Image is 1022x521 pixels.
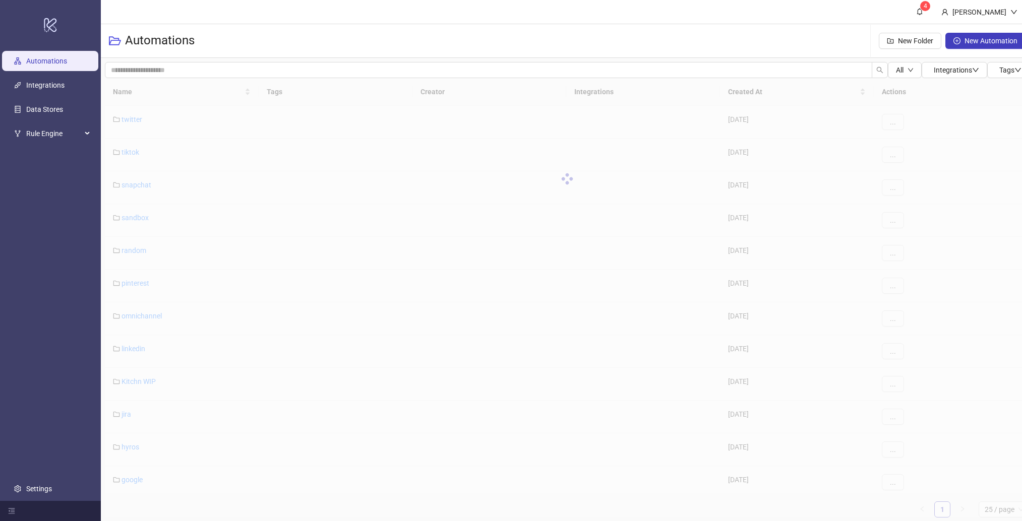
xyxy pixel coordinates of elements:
span: menu-fold [8,507,15,514]
span: search [876,67,883,74]
a: Automations [26,57,67,65]
h3: Automations [125,33,195,49]
span: down [908,67,914,73]
button: Alldown [888,62,922,78]
sup: 4 [920,1,930,11]
span: down [1010,9,1017,16]
span: 4 [924,3,927,10]
button: Integrationsdown [922,62,987,78]
span: folder-add [887,37,894,44]
button: New Folder [879,33,941,49]
span: Tags [999,66,1021,74]
span: down [972,67,979,74]
a: Data Stores [26,105,63,113]
div: [PERSON_NAME] [948,7,1010,18]
span: plus-circle [953,37,960,44]
span: New Automation [965,37,1017,45]
span: user [941,9,948,16]
span: folder-open [109,35,121,47]
span: Integrations [934,66,979,74]
a: Integrations [26,81,65,89]
span: down [1014,67,1021,74]
span: Rule Engine [26,123,82,144]
span: All [896,66,904,74]
span: bell [916,8,923,15]
span: fork [14,130,21,137]
span: New Folder [898,37,933,45]
a: Settings [26,485,52,493]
